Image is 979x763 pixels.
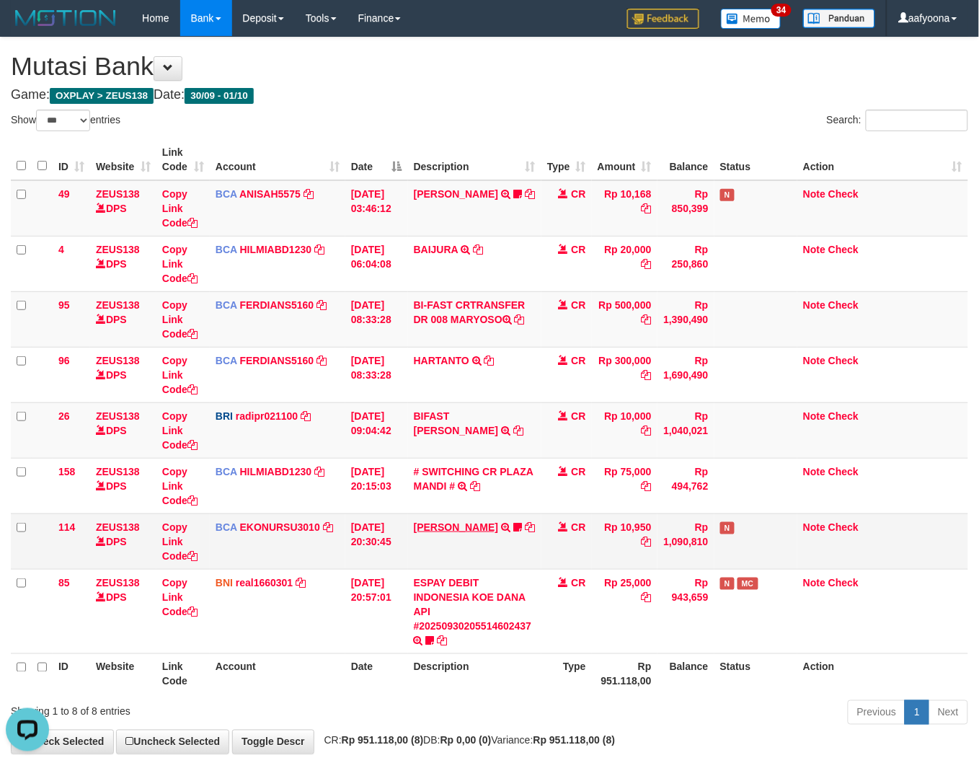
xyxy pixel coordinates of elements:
[803,410,825,422] a: Note
[657,236,714,291] td: Rp 250,860
[533,735,616,746] strong: Rp 951.118,00 (8)
[525,188,535,200] a: Copy INA PAUJANAH to clipboard
[90,347,156,402] td: DPS
[58,355,70,366] span: 96
[642,536,652,547] a: Copy Rp 10,950 to clipboard
[803,466,825,477] a: Note
[414,188,498,200] a: [PERSON_NAME]
[572,355,586,366] span: CR
[316,299,327,311] a: Copy FERDIANS5160 to clipboard
[828,244,859,255] a: Check
[572,299,586,311] span: CR
[116,730,229,754] a: Uncheck Selected
[642,203,652,214] a: Copy Rp 10,168 to clipboard
[572,577,586,588] span: CR
[345,347,408,402] td: [DATE] 08:33:28
[96,188,140,200] a: ZEUS138
[342,735,424,746] strong: Rp 951.118,00 (8)
[162,188,198,229] a: Copy Link Code
[592,513,657,569] td: Rp 10,950
[657,402,714,458] td: Rp 1,040,021
[721,9,781,29] img: Button%20Memo.svg
[58,299,70,311] span: 95
[216,355,237,366] span: BCA
[408,653,541,694] th: Description
[162,521,198,562] a: Copy Link Code
[90,513,156,569] td: DPS
[848,700,905,725] a: Previous
[296,577,306,588] a: Copy real1660301 to clipboard
[642,480,652,492] a: Copy Rp 75,000 to clipboard
[314,466,324,477] a: Copy HILMIABD1230 to clipboard
[53,139,90,180] th: ID: activate to sort column ascending
[58,577,70,588] span: 85
[572,466,586,477] span: CR
[90,653,156,694] th: Website
[592,402,657,458] td: Rp 10,000
[592,458,657,513] td: Rp 75,000
[642,425,652,436] a: Copy Rp 10,000 to clipboard
[240,355,314,366] a: FERDIANS5160
[232,730,314,754] a: Toggle Descr
[642,591,652,603] a: Copy Rp 25,000 to clipboard
[828,355,859,366] a: Check
[642,369,652,381] a: Copy Rp 300,000 to clipboard
[657,139,714,180] th: Balance
[58,188,70,200] span: 49
[58,521,75,533] span: 114
[156,653,210,694] th: Link Code
[592,139,657,180] th: Amount: activate to sort column ascending
[541,139,592,180] th: Type: activate to sort column ascending
[11,110,120,131] label: Show entries
[414,466,533,492] a: # SWITCHING CR PLAZA MANDI #
[11,699,397,719] div: Showing 1 to 8 of 8 entries
[657,458,714,513] td: Rp 494,762
[803,521,825,533] a: Note
[414,355,469,366] a: HARTANTO
[58,410,70,422] span: 26
[96,466,140,477] a: ZEUS138
[592,291,657,347] td: Rp 500,000
[803,188,825,200] a: Note
[414,521,498,533] a: [PERSON_NAME]
[162,355,198,395] a: Copy Link Code
[216,188,237,200] span: BCA
[216,521,237,533] span: BCA
[216,244,237,255] span: BCA
[345,291,408,347] td: [DATE] 08:33:28
[36,110,90,131] select: Showentries
[345,236,408,291] td: [DATE] 06:04:08
[58,466,75,477] span: 158
[345,180,408,237] td: [DATE] 03:46:12
[642,314,652,325] a: Copy Rp 500,000 to clipboard
[90,402,156,458] td: DPS
[216,466,237,477] span: BCA
[828,188,859,200] a: Check
[592,180,657,237] td: Rp 10,168
[90,458,156,513] td: DPS
[11,730,114,754] a: Check Selected
[525,521,535,533] a: Copy AHMAD AGUSTI to clipboard
[96,299,140,311] a: ZEUS138
[90,180,156,237] td: DPS
[301,410,311,422] a: Copy radipr021100 to clipboard
[572,188,586,200] span: CR
[345,569,408,653] td: [DATE] 20:57:01
[90,569,156,653] td: DPS
[162,466,198,506] a: Copy Link Code
[515,314,525,325] a: Copy BI-FAST CRTRANSFER DR 008 MARYOSO to clipboard
[803,9,875,28] img: panduan.png
[216,299,237,311] span: BCA
[185,88,254,104] span: 30/09 - 01/10
[414,244,459,255] a: BAIJURA
[239,188,301,200] a: ANISAH5575
[657,347,714,402] td: Rp 1,690,490
[828,466,859,477] a: Check
[592,347,657,402] td: Rp 300,000
[905,700,929,725] a: 1
[216,410,233,422] span: BRI
[162,410,198,451] a: Copy Link Code
[803,244,825,255] a: Note
[11,88,968,102] h4: Game: Date:
[642,258,652,270] a: Copy Rp 20,000 to clipboard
